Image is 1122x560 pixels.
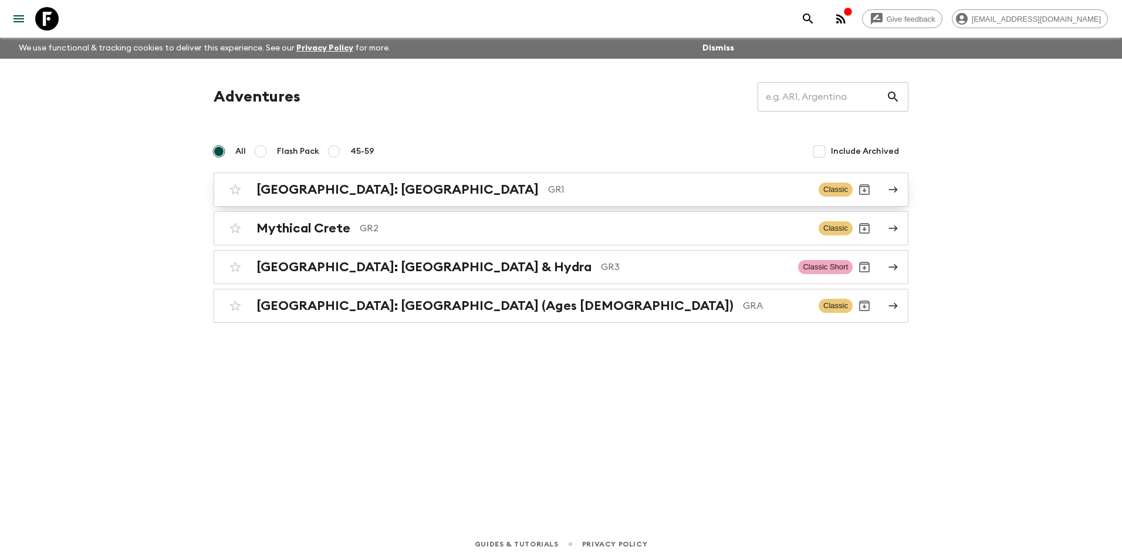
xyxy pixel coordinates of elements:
[277,146,319,157] span: Flash Pack
[14,38,395,59] p: We use functional & tracking cookies to deliver this experience. See our for more.
[798,260,853,274] span: Classic Short
[853,178,876,201] button: Archive
[214,85,300,109] h1: Adventures
[350,146,374,157] span: 45-59
[256,298,734,313] h2: [GEOGRAPHIC_DATA]: [GEOGRAPHIC_DATA] (Ages [DEMOGRAPHIC_DATA])
[360,221,809,235] p: GR2
[214,289,908,323] a: [GEOGRAPHIC_DATA]: [GEOGRAPHIC_DATA] (Ages [DEMOGRAPHIC_DATA])GRAClassicArchive
[601,260,789,274] p: GR3
[862,9,942,28] a: Give feedback
[853,217,876,240] button: Archive
[214,173,908,207] a: [GEOGRAPHIC_DATA]: [GEOGRAPHIC_DATA]GR1ClassicArchive
[214,211,908,245] a: Mythical CreteGR2ClassicArchive
[699,40,737,56] button: Dismiss
[758,80,886,113] input: e.g. AR1, Argentina
[880,15,942,23] span: Give feedback
[853,255,876,279] button: Archive
[819,183,853,197] span: Classic
[582,538,647,551] a: Privacy Policy
[256,182,539,197] h2: [GEOGRAPHIC_DATA]: [GEOGRAPHIC_DATA]
[214,250,908,284] a: [GEOGRAPHIC_DATA]: [GEOGRAPHIC_DATA] & HydraGR3Classic ShortArchive
[952,9,1108,28] div: [EMAIL_ADDRESS][DOMAIN_NAME]
[965,15,1107,23] span: [EMAIL_ADDRESS][DOMAIN_NAME]
[296,44,353,52] a: Privacy Policy
[235,146,246,157] span: All
[256,221,350,236] h2: Mythical Crete
[548,183,809,197] p: GR1
[819,299,853,313] span: Classic
[796,7,820,31] button: search adventures
[819,221,853,235] span: Classic
[256,259,592,275] h2: [GEOGRAPHIC_DATA]: [GEOGRAPHIC_DATA] & Hydra
[743,299,809,313] p: GRA
[831,146,899,157] span: Include Archived
[475,538,559,551] a: Guides & Tutorials
[7,7,31,31] button: menu
[853,294,876,318] button: Archive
